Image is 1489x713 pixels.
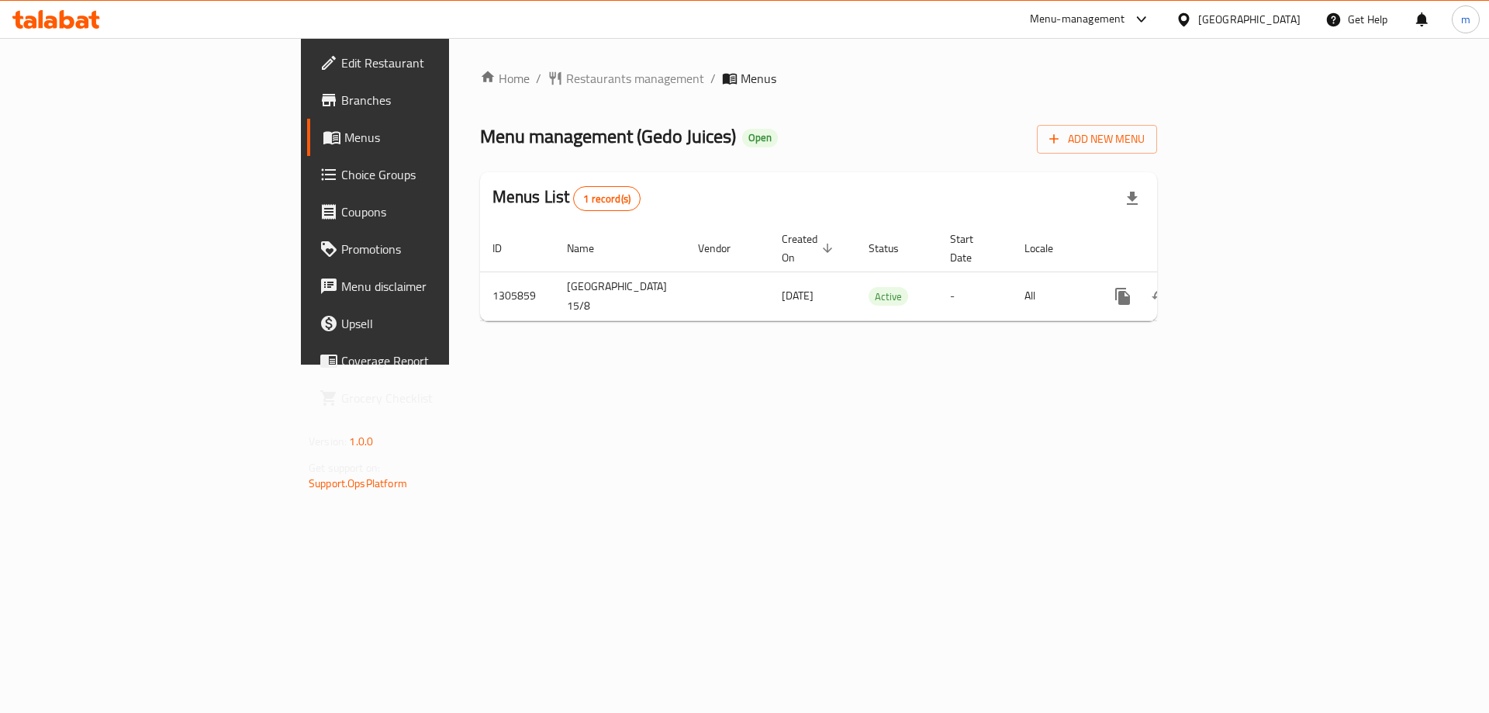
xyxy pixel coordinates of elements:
[742,129,778,147] div: Open
[341,54,537,72] span: Edit Restaurant
[309,431,347,452] span: Version:
[307,156,550,193] a: Choice Groups
[1092,225,1266,272] th: Actions
[869,239,919,258] span: Status
[307,305,550,342] a: Upsell
[782,230,838,267] span: Created On
[480,119,736,154] span: Menu management ( Gedo Juices )
[341,314,537,333] span: Upsell
[309,473,407,493] a: Support.OpsPlatform
[574,192,640,206] span: 1 record(s)
[567,239,614,258] span: Name
[341,277,537,296] span: Menu disclaimer
[307,193,550,230] a: Coupons
[307,268,550,305] a: Menu disclaimer
[1461,11,1470,28] span: m
[566,69,704,88] span: Restaurants management
[1049,130,1145,149] span: Add New Menu
[1012,272,1092,320] td: All
[1142,278,1179,315] button: Change Status
[741,69,776,88] span: Menus
[869,288,908,306] span: Active
[341,165,537,184] span: Choice Groups
[307,379,550,417] a: Grocery Checklist
[349,431,373,452] span: 1.0.0
[1114,180,1151,217] div: Export file
[573,186,641,211] div: Total records count
[950,230,993,267] span: Start Date
[341,240,537,258] span: Promotions
[480,225,1266,321] table: enhanced table
[1037,125,1157,154] button: Add New Menu
[492,239,522,258] span: ID
[548,69,704,88] a: Restaurants management
[698,239,751,258] span: Vendor
[307,342,550,379] a: Coverage Report
[1104,278,1142,315] button: more
[307,81,550,119] a: Branches
[307,44,550,81] a: Edit Restaurant
[869,287,908,306] div: Active
[480,69,1157,88] nav: breadcrumb
[1030,10,1125,29] div: Menu-management
[341,389,537,407] span: Grocery Checklist
[710,69,716,88] li: /
[341,351,537,370] span: Coverage Report
[341,91,537,109] span: Branches
[344,128,537,147] span: Menus
[307,119,550,156] a: Menus
[309,458,380,478] span: Get support on:
[1198,11,1301,28] div: [GEOGRAPHIC_DATA]
[554,272,686,320] td: [GEOGRAPHIC_DATA] 15/8
[492,185,641,211] h2: Menus List
[341,202,537,221] span: Coupons
[1024,239,1073,258] span: Locale
[307,230,550,268] a: Promotions
[938,272,1012,320] td: -
[742,131,778,144] span: Open
[782,286,814,306] span: [DATE]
